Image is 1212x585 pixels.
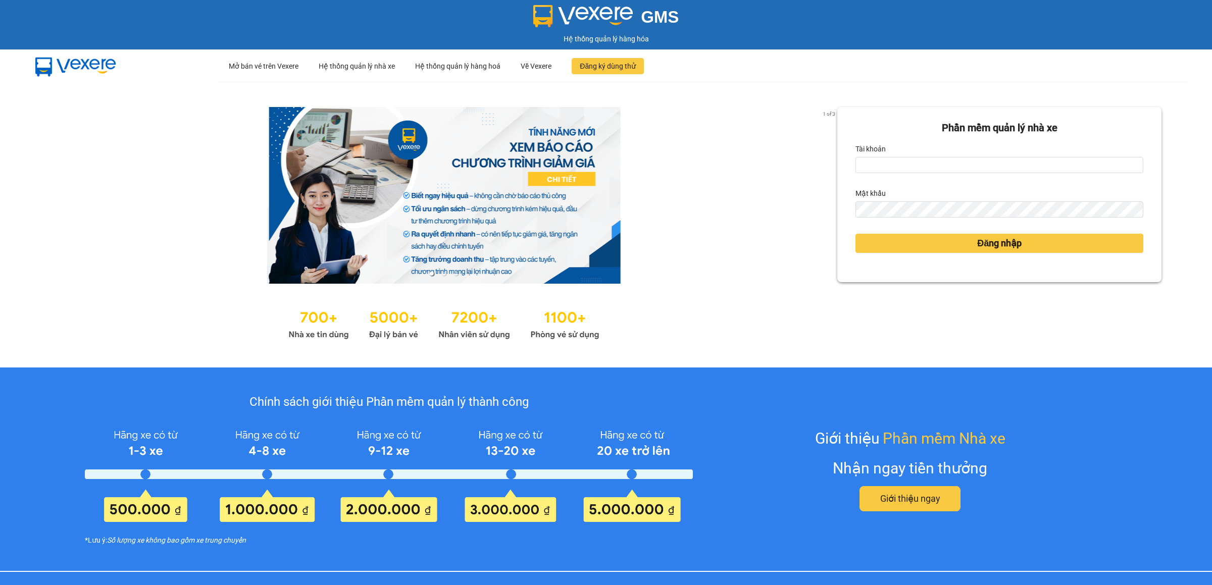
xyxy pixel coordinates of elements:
a: GMS [533,15,679,23]
button: Đăng nhập [855,234,1143,253]
img: mbUUG5Q.png [25,49,126,83]
span: Đăng ký dùng thử [580,61,636,72]
label: Mật khẩu [855,185,886,201]
div: Về Vexere [521,50,551,82]
div: Giới thiệu [815,427,1005,450]
input: Mật khẩu [855,201,1143,218]
div: Nhận ngay tiền thưởng [833,456,987,480]
li: slide item 1 [430,272,434,276]
div: *Lưu ý: [85,535,693,546]
button: Đăng ký dùng thử [572,58,644,74]
p: 1 of 3 [820,107,837,120]
div: Hệ thống quản lý hàng hóa [3,33,1209,44]
div: Hệ thống quản lý nhà xe [319,50,395,82]
input: Tài khoản [855,157,1143,173]
li: slide item 3 [454,272,458,276]
button: next slide / item [823,107,837,284]
div: Mở bán vé trên Vexere [229,50,298,82]
img: logo 2 [533,5,633,27]
span: Giới thiệu ngay [880,492,940,506]
span: GMS [641,8,679,26]
i: Số lượng xe không bao gồm xe trung chuyển [107,535,246,546]
button: previous slide / item [50,107,65,284]
div: Chính sách giới thiệu Phần mềm quản lý thành công [85,393,693,412]
div: Phần mềm quản lý nhà xe [855,120,1143,136]
img: Statistics.png [288,304,599,342]
div: Hệ thống quản lý hàng hoá [415,50,500,82]
span: Phần mềm Nhà xe [883,427,1005,450]
button: Giới thiệu ngay [860,486,961,511]
span: Đăng nhập [977,236,1022,250]
label: Tài khoản [855,141,886,157]
img: policy-intruduce-detail.png [85,424,693,522]
li: slide item 2 [442,272,446,276]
